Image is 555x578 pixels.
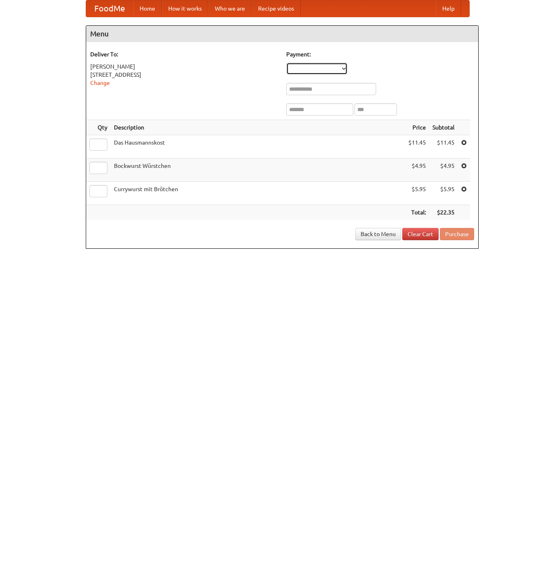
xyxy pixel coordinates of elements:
[252,0,301,17] a: Recipe videos
[90,62,278,71] div: [PERSON_NAME]
[405,205,429,220] th: Total:
[86,120,111,135] th: Qty
[429,158,458,182] td: $4.95
[86,0,133,17] a: FoodMe
[429,120,458,135] th: Subtotal
[90,71,278,79] div: [STREET_ADDRESS]
[405,182,429,205] td: $5.95
[208,0,252,17] a: Who we are
[286,50,474,58] h5: Payment:
[86,26,478,42] h4: Menu
[405,135,429,158] td: $11.45
[90,80,110,86] a: Change
[402,228,439,240] a: Clear Cart
[111,120,405,135] th: Description
[429,135,458,158] td: $11.45
[440,228,474,240] button: Purchase
[429,182,458,205] td: $5.95
[436,0,461,17] a: Help
[429,205,458,220] th: $22.35
[111,158,405,182] td: Bockwurst Würstchen
[90,50,278,58] h5: Deliver To:
[111,182,405,205] td: Currywurst mit Brötchen
[405,120,429,135] th: Price
[111,135,405,158] td: Das Hausmannskost
[162,0,208,17] a: How it works
[355,228,401,240] a: Back to Menu
[133,0,162,17] a: Home
[405,158,429,182] td: $4.95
